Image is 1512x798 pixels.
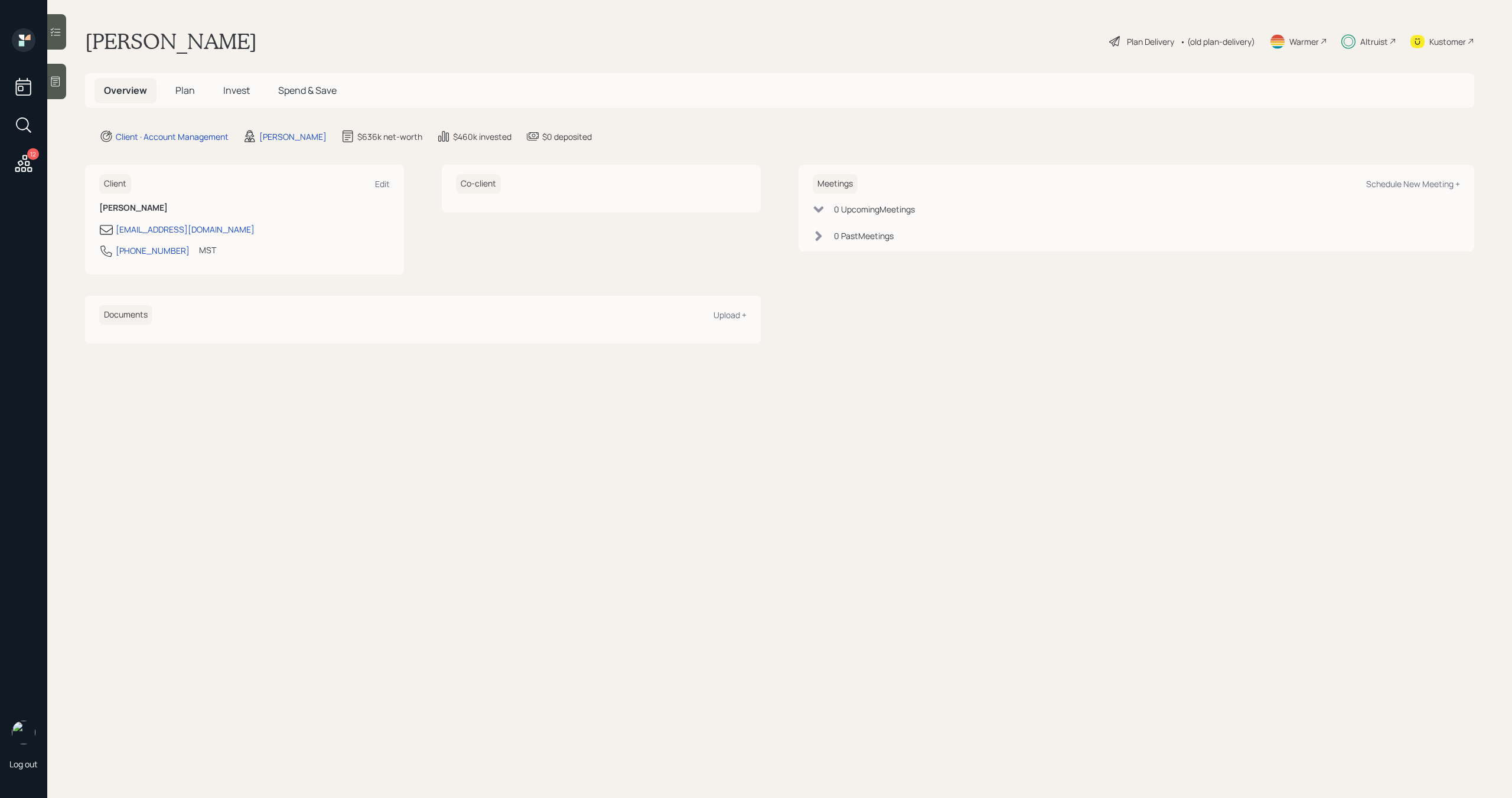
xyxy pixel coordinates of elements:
div: MST [199,244,216,256]
div: [EMAIL_ADDRESS][DOMAIN_NAME] [116,223,255,236]
div: Upload + [713,309,747,320]
span: Spend & Save [278,84,337,97]
h6: [PERSON_NAME] [99,203,390,213]
div: 0 Upcoming Meeting s [834,203,915,215]
div: Log out [9,758,38,770]
div: Altruist [1360,35,1388,48]
div: Plan Delivery [1127,35,1174,48]
div: Schedule New Meeting + [1366,178,1460,189]
div: $0 deposited [542,130,592,143]
span: Plan [175,84,195,97]
div: [PERSON_NAME] [259,130,327,143]
div: Warmer [1289,35,1319,48]
div: Client · Account Management [116,130,229,143]
div: 0 Past Meeting s [834,230,894,242]
h1: [PERSON_NAME] [85,28,257,54]
span: Overview [104,84,147,97]
h6: Meetings [813,174,858,194]
h6: Co-client [456,174,501,194]
h6: Documents [99,305,152,325]
span: Invest [223,84,250,97]
div: [PHONE_NUMBER] [116,244,190,257]
div: 12 [27,148,39,160]
div: $636k net-worth [357,130,422,143]
div: $460k invested [453,130,511,143]
h6: Client [99,174,131,194]
img: michael-russo-headshot.png [12,721,35,744]
div: Kustomer [1429,35,1466,48]
div: • (old plan-delivery) [1180,35,1255,48]
div: Edit [375,178,390,189]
